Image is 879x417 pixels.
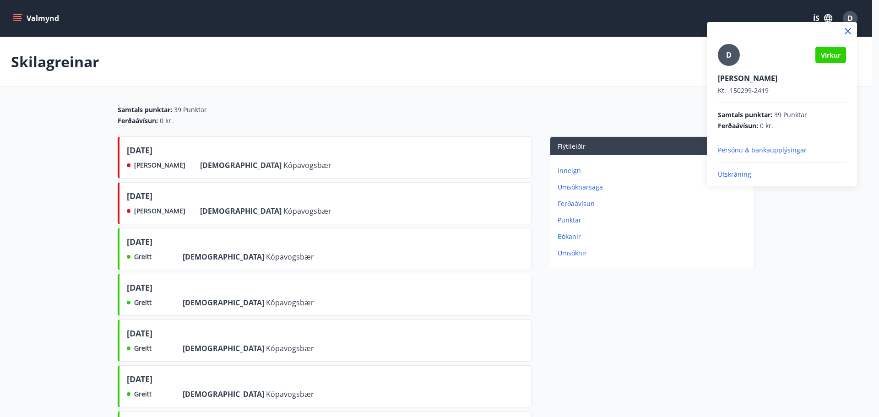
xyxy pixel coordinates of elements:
p: Persónu & bankaupplýsingar [718,146,846,155]
span: Ferðaávísun : [718,121,758,130]
span: 39 Punktar [774,110,807,119]
span: Virkur [821,51,841,60]
span: 0 kr. [760,121,773,130]
p: Útskráning [718,170,846,179]
span: Kt. [718,86,726,95]
span: D [726,50,732,60]
p: [PERSON_NAME] [718,73,846,83]
p: 150299-2419 [718,86,846,95]
span: Samtals punktar : [718,110,772,119]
